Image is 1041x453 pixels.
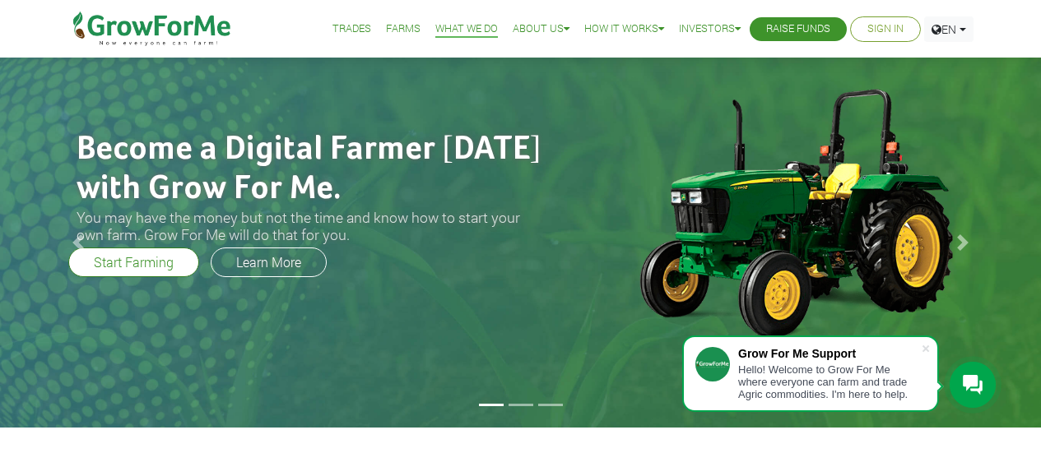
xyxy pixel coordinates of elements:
a: Investors [679,21,741,38]
a: Trades [332,21,371,38]
a: Raise Funds [766,21,830,38]
a: Farms [386,21,421,38]
div: Grow For Me Support [738,347,921,360]
a: EN [924,16,974,42]
a: How it Works [584,21,664,38]
a: Sign In [867,21,904,38]
img: growforme image [611,81,978,344]
h3: You may have the money but not the time and know how to start your own farm. Grow For Me will do ... [77,209,546,243]
a: What We Do [435,21,498,38]
a: About Us [513,21,569,38]
h2: Become a Digital Farmer [DATE] with Grow For Me. [77,130,546,209]
div: Hello! Welcome to Grow For Me where everyone can farm and trade Agric commodities. I'm here to help. [738,363,921,400]
a: Learn More [211,247,327,277]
